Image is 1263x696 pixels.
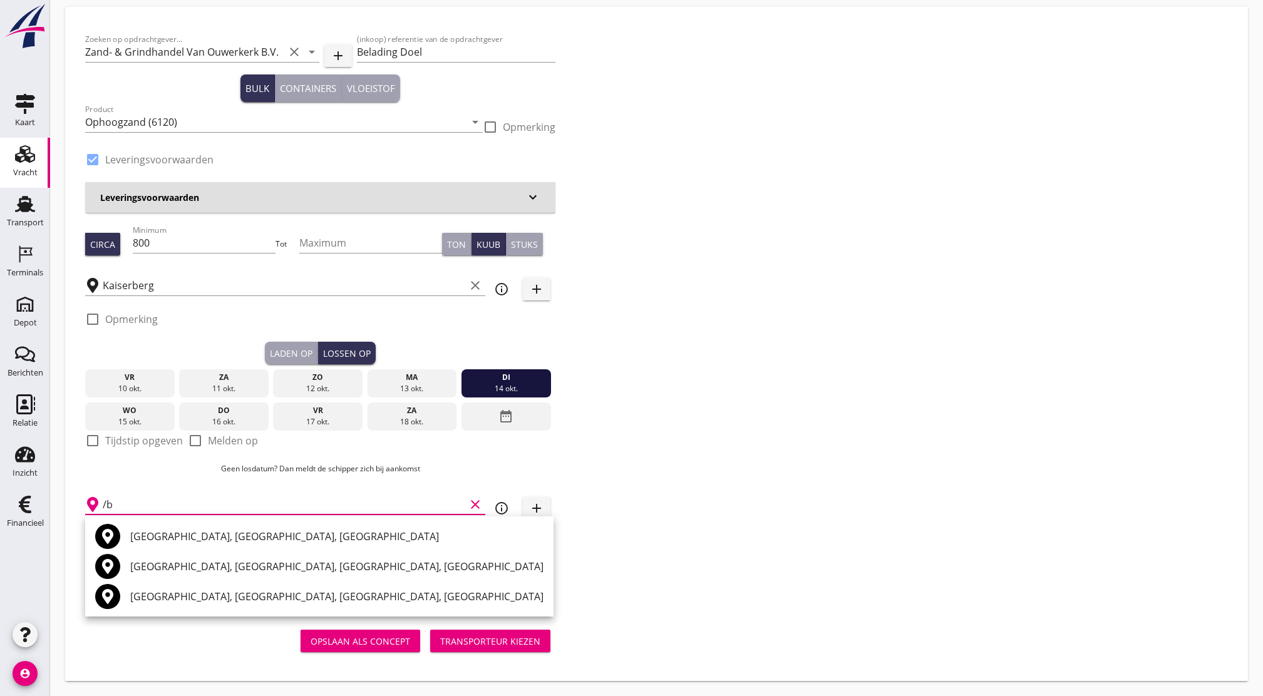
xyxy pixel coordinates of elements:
button: Transporteur kiezen [430,630,550,652]
div: vr [88,372,172,383]
input: Losplaats [103,494,465,514]
div: Circa [90,238,115,251]
div: Transporteur kiezen [440,635,540,648]
button: Circa [85,233,120,255]
input: (inkoop) referentie van de opdrachtgever [357,42,556,62]
button: Lossen op [318,342,376,364]
button: Bulk [240,74,275,102]
input: Laadplaats [103,275,465,295]
div: 15 okt. [88,416,172,427]
button: Ton [442,233,472,255]
i: keyboard_arrow_down [525,190,540,205]
div: ma [370,372,453,383]
button: Kuub [472,233,506,255]
div: Terminals [7,269,43,277]
div: 12 okt. [276,383,359,394]
input: Maximum [299,233,442,253]
i: clear [468,497,483,512]
div: zo [276,372,359,383]
div: Containers [280,81,336,96]
i: info_outline [494,282,509,297]
div: [GEOGRAPHIC_DATA], [GEOGRAPHIC_DATA], [GEOGRAPHIC_DATA], [GEOGRAPHIC_DATA] [130,559,544,574]
i: date_range [498,405,513,427]
div: Berichten [8,369,43,377]
i: add [529,282,544,297]
div: 11 okt. [182,383,265,394]
div: Financieel [7,519,44,527]
div: Kaart [15,118,35,126]
div: 13 okt. [370,383,453,394]
div: Ton [447,238,466,251]
div: Transport [7,218,44,227]
button: Stuks [506,233,543,255]
div: Lossen op [323,347,371,360]
label: Opmerking [503,121,555,133]
input: Product [85,112,465,132]
label: Tijdstip opgeven [105,434,183,447]
label: Leveringsvoorwaarden [105,153,214,166]
div: 18 okt. [370,416,453,427]
p: Geen losdatum? Dan meldt de schipper zich bij aankomst [85,463,555,474]
input: Minimum [133,233,276,253]
button: Opslaan als concept [301,630,420,652]
label: Melden op [208,434,258,447]
div: Kuub [477,238,500,251]
div: Stuks [511,238,538,251]
div: za [370,405,453,416]
div: Relatie [13,419,38,427]
div: do [182,405,265,416]
i: arrow_drop_down [304,44,319,59]
button: Laden op [265,342,318,364]
div: 17 okt. [276,416,359,427]
i: clear [468,278,483,293]
div: [GEOGRAPHIC_DATA], [GEOGRAPHIC_DATA], [GEOGRAPHIC_DATA] [130,529,544,544]
div: wo [88,405,172,416]
h3: Leveringsvoorwaarden [100,191,525,204]
i: clear [287,44,302,59]
i: add [529,501,544,516]
i: account_circle [13,661,38,686]
div: Opslaan als concept [311,635,410,648]
div: Vracht [13,168,38,177]
input: Zoeken op opdrachtgever... [85,42,284,62]
i: info_outline [494,501,509,516]
div: di [465,372,548,383]
button: Containers [275,74,342,102]
div: Laden op [270,347,312,360]
i: add [331,48,346,63]
div: vr [276,405,359,416]
div: Vloeistof [347,81,395,96]
div: za [182,372,265,383]
div: [GEOGRAPHIC_DATA], [GEOGRAPHIC_DATA], [GEOGRAPHIC_DATA], [GEOGRAPHIC_DATA] [130,589,544,604]
div: 14 okt. [465,383,548,394]
div: Depot [14,319,37,327]
div: Inzicht [13,469,38,477]
div: 16 okt. [182,416,265,427]
label: Opmerking [105,313,158,325]
i: arrow_drop_down [468,115,483,130]
div: 10 okt. [88,383,172,394]
img: logo-small.a267ee39.svg [3,3,48,49]
div: Tot [276,238,299,250]
div: Bulk [245,81,269,96]
button: Vloeistof [342,74,400,102]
